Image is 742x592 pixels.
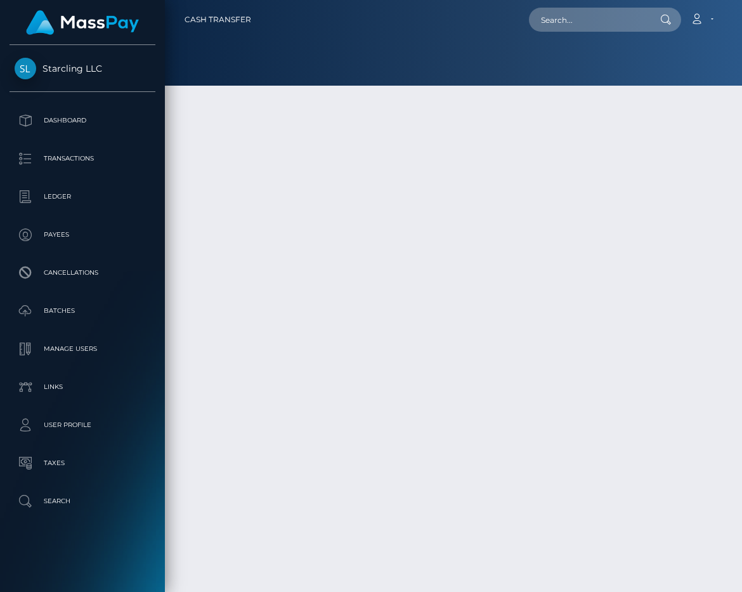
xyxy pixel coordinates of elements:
[10,485,155,517] a: Search
[15,58,36,79] img: Starcling LLC
[10,333,155,365] a: Manage Users
[10,371,155,403] a: Links
[10,257,155,289] a: Cancellations
[15,416,150,435] p: User Profile
[15,492,150,511] p: Search
[529,8,648,32] input: Search...
[15,378,150,397] p: Links
[10,409,155,441] a: User Profile
[15,149,150,168] p: Transactions
[26,10,139,35] img: MassPay Logo
[15,263,150,282] p: Cancellations
[10,181,155,213] a: Ledger
[10,105,155,136] a: Dashboard
[10,295,155,327] a: Batches
[15,225,150,244] p: Payees
[15,301,150,320] p: Batches
[15,339,150,358] p: Manage Users
[15,454,150,473] p: Taxes
[10,143,155,174] a: Transactions
[15,187,150,206] p: Ledger
[10,447,155,479] a: Taxes
[185,6,251,33] a: Cash Transfer
[15,111,150,130] p: Dashboard
[10,63,155,74] span: Starcling LLC
[10,219,155,251] a: Payees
